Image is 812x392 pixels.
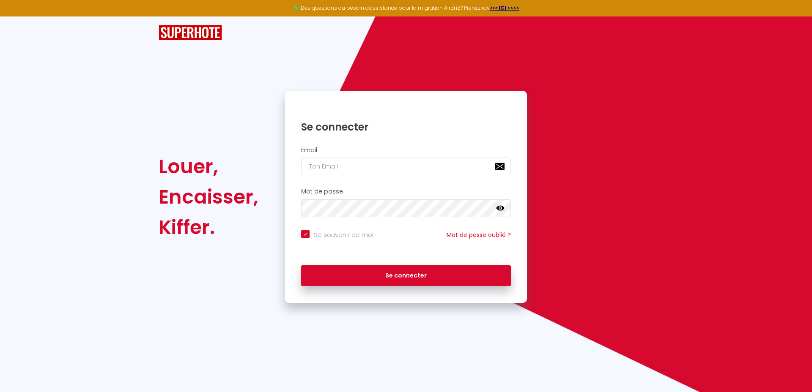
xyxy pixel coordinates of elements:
[159,25,222,41] img: SuperHote logo
[301,265,511,286] button: Se connecter
[490,4,519,11] a: >>> ICI <<<<
[447,231,511,239] a: Mot de passe oublié ?
[301,188,511,195] h2: Mot de passe
[159,212,258,242] div: Kiffer.
[159,151,258,182] div: Louer,
[301,120,511,133] h1: Se connecter
[301,147,511,154] h2: Email
[301,158,511,175] input: Ton Email
[159,182,258,212] div: Encaisser,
